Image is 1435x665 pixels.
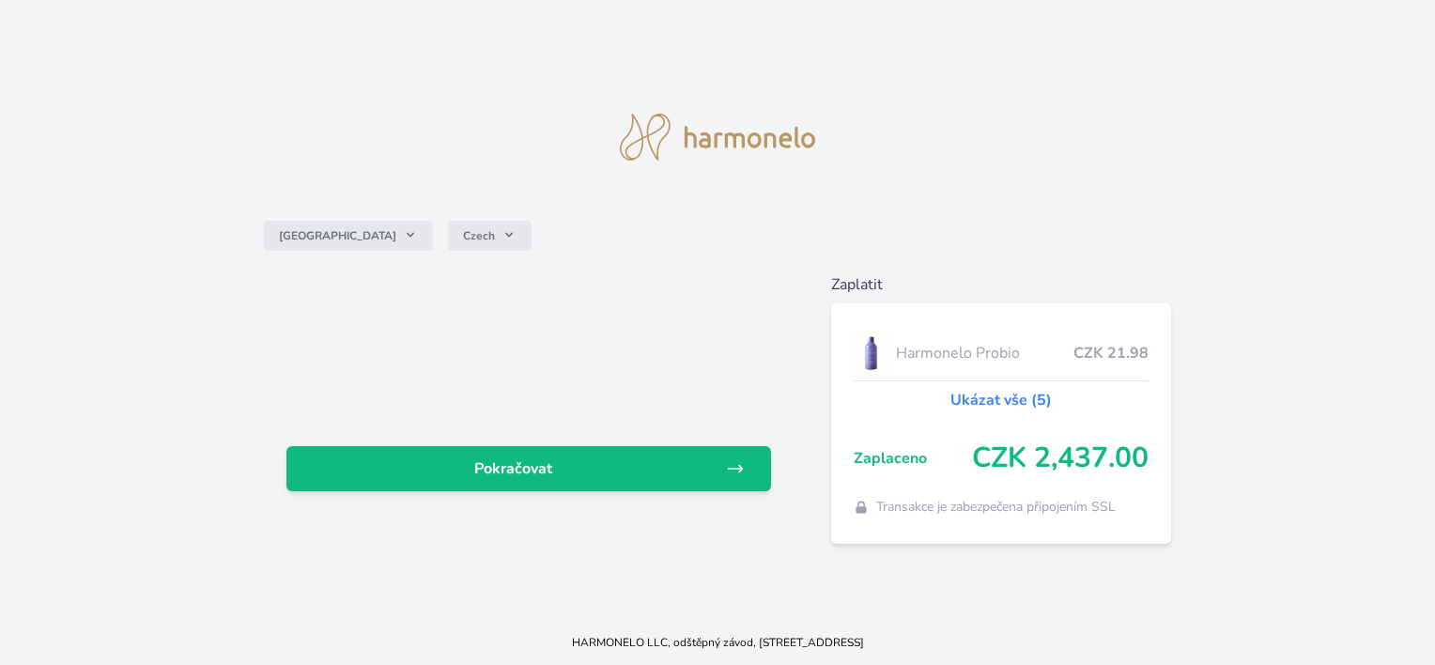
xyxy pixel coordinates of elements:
button: [GEOGRAPHIC_DATA] [264,221,433,251]
img: CLEAN_PROBIO_se_stinem_x-lo.jpg [854,330,889,377]
span: [GEOGRAPHIC_DATA] [279,228,396,243]
span: Transakce je zabezpečena připojením SSL [876,498,1116,517]
a: Pokračovat [286,446,770,491]
img: logo.svg [620,114,815,161]
span: Zaplaceno [854,447,972,470]
a: Ukázat vše (5) [950,389,1052,411]
span: CZK 21.98 [1073,342,1149,364]
span: Harmonelo Probio [896,342,1072,364]
span: CZK 2,437.00 [972,441,1149,475]
span: Czech [463,228,495,243]
span: Pokračovat [301,457,725,480]
h6: Zaplatit [831,273,1171,296]
button: Czech [448,221,532,251]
